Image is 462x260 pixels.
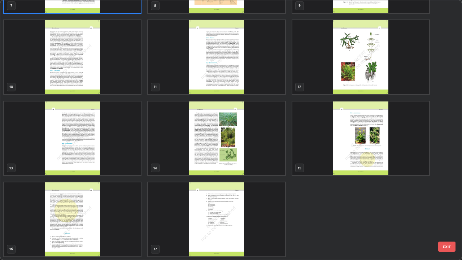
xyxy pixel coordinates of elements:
img: 1759716961LA6RR8.pdf [148,20,285,94]
img: 1759716961LA6RR8.pdf [4,182,141,256]
div: grid [0,0,449,260]
img: 1759716961LA6RR8.pdf [4,101,141,175]
button: EXIT [438,242,456,252]
img: 1759716961LA6RR8.pdf [148,182,285,256]
img: 1759716961LA6RR8.pdf [292,20,429,94]
img: 1759716961LA6RR8.pdf [4,20,141,94]
img: 1759716961LA6RR8.pdf [148,101,285,175]
img: 1759716961LA6RR8.pdf [292,101,429,175]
